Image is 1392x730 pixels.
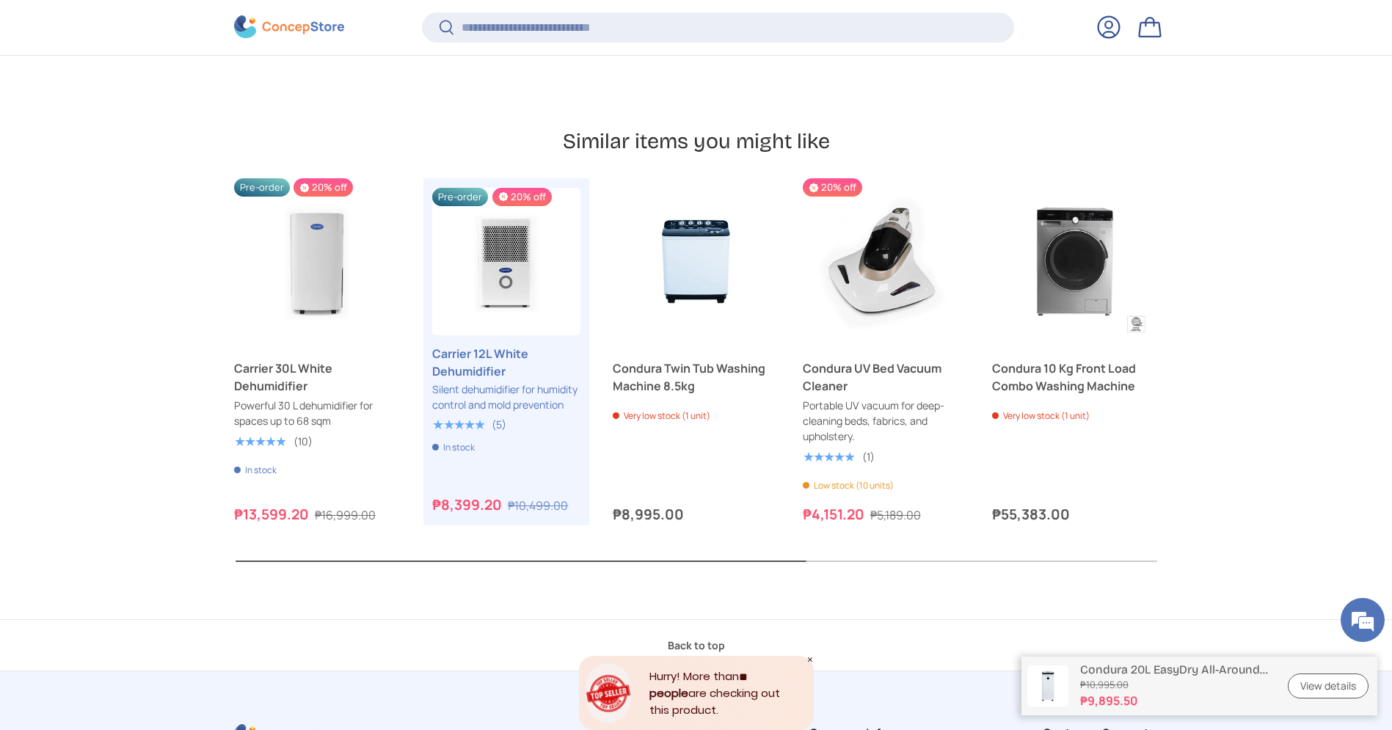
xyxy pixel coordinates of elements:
[432,188,488,206] span: Pre-order
[992,178,1158,344] a: Condura 10 Kg Front Load Combo Washing Machine
[803,359,969,395] a: Condura UV Bed Vacuum Cleaner
[76,82,247,101] div: Chat with us now
[432,345,580,380] a: Carrier 12L White Dehumidifier
[234,16,344,39] img: ConcepStore
[294,178,353,197] span: 20% off
[432,188,580,335] a: Carrier 12L White Dehumidifier
[613,359,779,395] a: Condura Twin Tub Washing Machine 8.5kg
[7,401,280,452] textarea: Type your message and hit 'Enter'
[234,178,400,344] a: Carrier 30L White Dehumidifier
[85,185,203,333] span: We're online!
[241,7,276,43] div: Minimize live chat window
[234,178,290,197] span: Pre-order
[992,359,1158,395] a: Condura 10 Kg Front Load Combo Washing Machine
[492,188,552,206] span: 20% off
[806,656,814,663] div: Close
[803,178,969,344] a: Condura UV Bed Vacuum Cleaner
[1080,678,1270,692] s: ₱10,995.00
[234,128,1159,155] h2: Similar items you might like
[234,359,400,395] a: Carrier 30L White Dehumidifier
[1288,674,1369,699] a: View details
[613,178,779,344] a: Condura Twin Tub Washing Machine 8.5kg
[1080,692,1270,709] strong: ₱9,895.50
[1080,663,1270,676] p: Condura 20L EasyDry All-Around Dryer Dehumidifier
[1027,665,1068,707] img: condura-easy-dry-dehumidifier-full-view-concepstore.ph
[803,178,862,197] span: 20% off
